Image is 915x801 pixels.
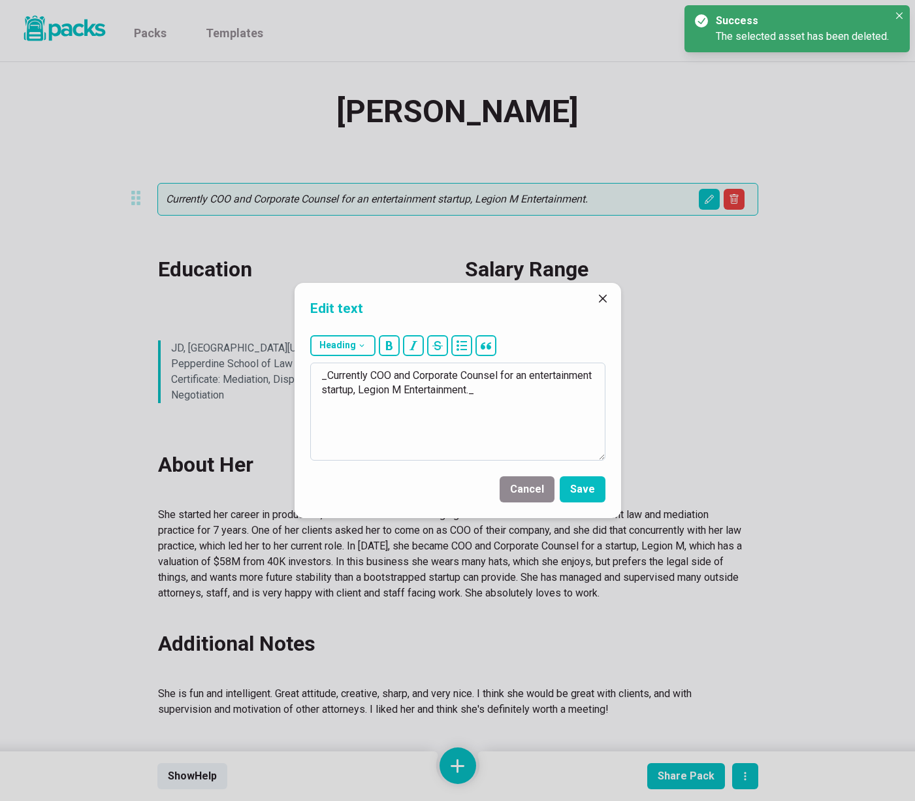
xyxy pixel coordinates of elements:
button: Close [592,288,613,309]
textarea: _Currently COO and Corporate Counsel for an entertainment startup, Legion M Entertainment._ [310,363,605,461]
button: strikethrough [427,335,448,356]
button: Cancel [500,476,554,502]
button: Close [891,8,907,24]
header: Edit text [295,283,621,329]
button: bold [379,335,400,356]
button: bullet [451,335,472,356]
button: block quote [475,335,496,356]
button: italic [403,335,424,356]
div: Success [716,13,884,29]
div: The selected asset has been deleted. [716,29,889,44]
button: Heading [310,335,376,356]
button: Save [560,476,605,502]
